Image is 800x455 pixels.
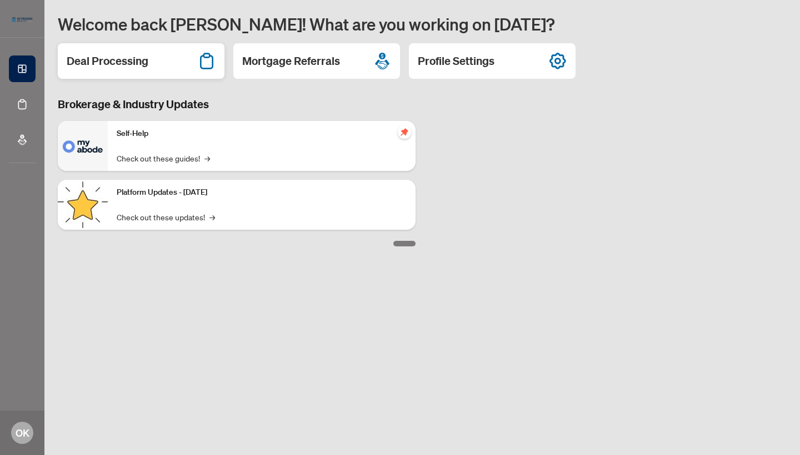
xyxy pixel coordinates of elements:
p: Self-Help [117,128,407,140]
h3: Brokerage & Industry Updates [58,97,416,112]
a: Check out these updates!→ [117,211,215,223]
a: Check out these guides!→ [117,152,210,164]
p: Platform Updates - [DATE] [117,186,407,199]
button: Open asap [756,416,789,449]
span: → [209,211,215,223]
h2: Mortgage Referrals [242,53,340,69]
img: logo [9,14,36,25]
h1: Welcome back [PERSON_NAME]! What are you working on [DATE]? [58,13,787,34]
span: OK [16,425,29,441]
h2: Profile Settings [418,53,494,69]
span: pushpin [398,125,411,139]
span: → [204,152,210,164]
img: Platform Updates - September 16, 2025 [58,180,108,230]
h2: Deal Processing [67,53,148,69]
img: Self-Help [58,121,108,171]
